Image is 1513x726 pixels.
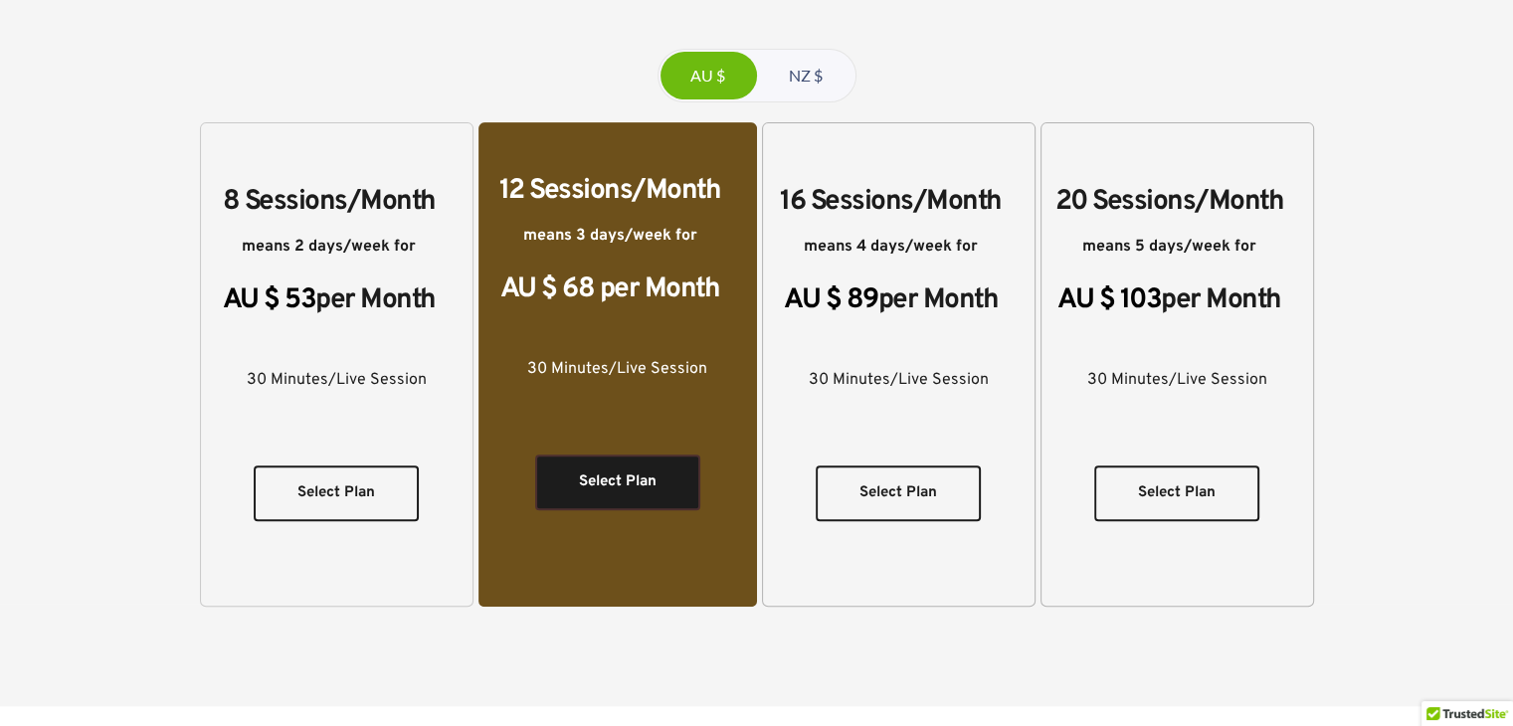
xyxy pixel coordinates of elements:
strong: 12 Sessions/Month [499,173,721,209]
a: Select Plan [1094,465,1259,521]
span: 30 Minutes/Live Session [527,359,707,379]
strong: 16 Sessions/Month [780,184,1002,220]
span: Select Plan [579,470,657,494]
span: Select Plan [1138,481,1216,505]
strong: means 2 days/week for [242,237,416,257]
span: Select Plan [859,481,937,505]
span: 30 Minutes/Live Session [809,370,989,390]
span: per Month [315,282,436,318]
a: Select Plan [535,454,700,510]
span: Select Plan [297,481,375,505]
span: 8 Sessions/Month [223,184,436,220]
h3: AU $ 89 [763,281,1020,320]
strong: means 3 days/week for [523,226,697,246]
span: per Month [600,272,720,307]
span: per Month [878,282,999,318]
h3: AU $ 53 [201,281,458,320]
strong: 20 Sessions/Month [1055,184,1284,220]
span: 30 Minutes/Live Session [1087,370,1267,390]
span: NZ $ [789,64,823,88]
a: Select Plan [816,465,981,521]
span: AU $ [690,64,725,88]
strong: means 4 days/week for [804,237,978,257]
h3: AU $ 103 [1041,281,1298,320]
span: 30 Minutes/Live Session [247,370,427,390]
strong: means 5 days/week for [1082,237,1256,257]
span: per Month [1161,282,1281,318]
span: AU $ 68 [500,272,595,307]
a: Select Plan [254,465,419,521]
